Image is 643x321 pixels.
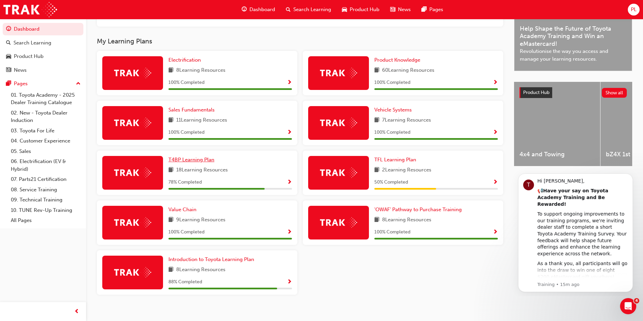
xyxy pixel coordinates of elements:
[287,80,292,86] span: Show Progress
[8,156,83,174] a: 06. Electrification (EV & Hybrid)
[374,56,423,64] a: Product Knowledge
[176,266,225,274] span: 8 Learning Resources
[631,6,637,13] span: PL
[286,5,291,14] span: search-icon
[620,298,636,314] iframe: Intercom live chat
[287,130,292,136] span: Show Progress
[287,178,292,187] button: Show Progress
[76,79,81,88] span: up-icon
[382,166,431,174] span: 2 Learning Resources
[374,228,410,236] span: 100 % Completed
[508,167,643,296] iframe: Intercom notifications message
[168,116,173,125] span: book-icon
[168,107,215,113] span: Sales Fundamentals
[14,66,27,74] div: News
[493,130,498,136] span: Show Progress
[320,118,357,128] img: Trak
[374,166,379,174] span: book-icon
[385,3,416,17] a: news-iconNews
[382,216,431,224] span: 8 Learning Resources
[493,80,498,86] span: Show Progress
[168,156,217,164] a: T4BP Learning Plan
[168,266,173,274] span: book-icon
[390,5,395,14] span: news-icon
[168,206,196,213] span: Value Chain
[168,216,173,224] span: book-icon
[287,228,292,236] button: Show Progress
[3,50,83,63] a: Product Hub
[374,157,416,163] span: TFL Learning Plan
[176,166,228,174] span: 18 Learning Resources
[320,217,357,228] img: Trak
[374,216,379,224] span: book-icon
[374,116,379,125] span: book-icon
[3,23,83,35] a: Dashboard
[176,216,225,224] span: 9 Learning Resources
[287,128,292,137] button: Show Progress
[168,57,201,63] span: Electrification
[342,5,347,14] span: car-icon
[493,178,498,187] button: Show Progress
[320,167,357,178] img: Trak
[168,179,202,186] span: 78 % Completed
[8,174,83,185] a: 07. Parts21 Certification
[168,256,257,263] a: Introduction to Toyota Learning Plan
[3,37,83,49] a: Search Learning
[280,3,337,17] a: search-iconSearch Learning
[14,39,51,47] div: Search Learning
[114,267,151,278] img: Trak
[287,229,292,235] span: Show Progress
[6,81,11,87] span: pages-icon
[249,6,275,13] span: Dashboard
[382,116,431,125] span: 7 Learning Resources
[114,167,151,178] img: Trak
[293,6,331,13] span: Search Learning
[168,228,205,236] span: 100 % Completed
[8,185,83,195] a: 08. Service Training
[3,22,83,77] button: DashboardSearch LearningProduct HubNews
[422,5,427,14] span: pages-icon
[6,67,11,73] span: news-icon
[8,126,83,136] a: 03. Toyota For Life
[493,229,498,235] span: Show Progress
[8,215,83,226] a: All Pages
[176,116,227,125] span: 11 Learning Resources
[14,53,44,60] div: Product Hub
[634,298,639,303] span: 4
[493,128,498,137] button: Show Progress
[374,66,379,75] span: book-icon
[168,166,173,174] span: book-icon
[168,56,204,64] a: Electrification
[287,180,292,186] span: Show Progress
[382,66,434,75] span: 60 Learning Resources
[523,90,550,95] span: Product Hub
[287,78,292,87] button: Show Progress
[168,129,205,136] span: 100 % Completed
[8,195,83,205] a: 09. Technical Training
[114,68,151,78] img: Trak
[236,3,280,17] a: guage-iconDashboard
[374,156,419,164] a: TFL Learning Plan
[114,118,151,128] img: Trak
[176,66,225,75] span: 8 Learning Resources
[374,206,464,214] a: 'OWAF' Pathway to Purchase Training
[3,77,83,90] button: Pages
[519,151,595,158] span: 4x4 and Towing
[374,107,412,113] span: Vehicle Systems
[628,4,640,15] button: PL
[74,308,79,316] span: prev-icon
[168,206,199,214] a: Value Chain
[287,279,292,285] span: Show Progress
[168,106,217,114] a: Sales Fundamentals
[114,217,151,228] img: Trak
[374,57,420,63] span: Product Knowledge
[520,25,626,48] span: Help Shape the Future of Toyota Academy Training and Win an eMastercard!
